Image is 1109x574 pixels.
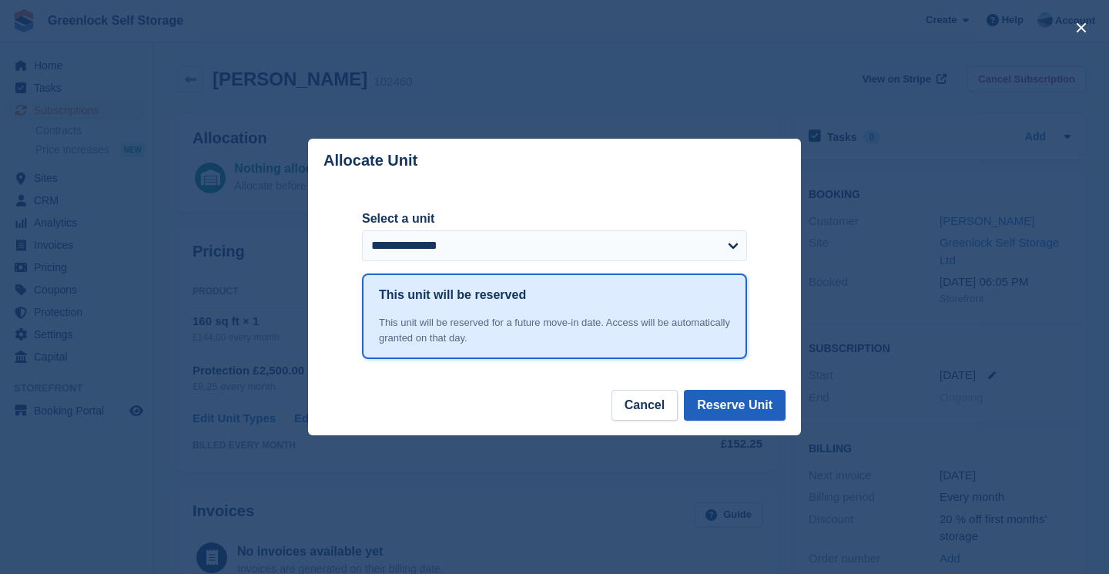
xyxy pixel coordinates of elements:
[323,152,417,170] p: Allocate Unit
[684,390,786,421] button: Reserve Unit
[362,210,747,228] label: Select a unit
[379,315,730,345] div: This unit will be reserved for a future move-in date. Access will be automatically granted on tha...
[379,286,526,304] h1: This unit will be reserved
[611,390,678,421] button: Cancel
[1069,15,1094,40] button: close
